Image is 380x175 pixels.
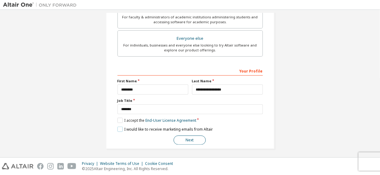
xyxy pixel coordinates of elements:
[3,2,80,8] img: Altair One
[47,163,54,169] img: instagram.svg
[37,163,44,169] img: facebook.svg
[67,163,76,169] img: youtube.svg
[117,79,188,84] label: First Name
[117,118,196,123] label: I accept the
[121,34,259,43] div: Everyone else
[2,163,33,169] img: altair_logo.svg
[121,43,259,53] div: For individuals, businesses and everyone else looking to try Altair software and explore our prod...
[57,163,64,169] img: linkedin.svg
[82,166,177,171] p: © 2025 Altair Engineering, Inc. All Rights Reserved.
[145,161,177,166] div: Cookie Consent
[117,98,263,103] label: Job Title
[174,136,206,145] button: Next
[117,127,213,132] label: I would like to receive marketing emails from Altair
[117,66,263,76] div: Your Profile
[121,15,259,24] div: For faculty & administrators of academic institutions administering students and accessing softwa...
[82,161,100,166] div: Privacy
[192,79,263,84] label: Last Name
[145,118,196,123] a: End-User License Agreement
[100,161,145,166] div: Website Terms of Use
